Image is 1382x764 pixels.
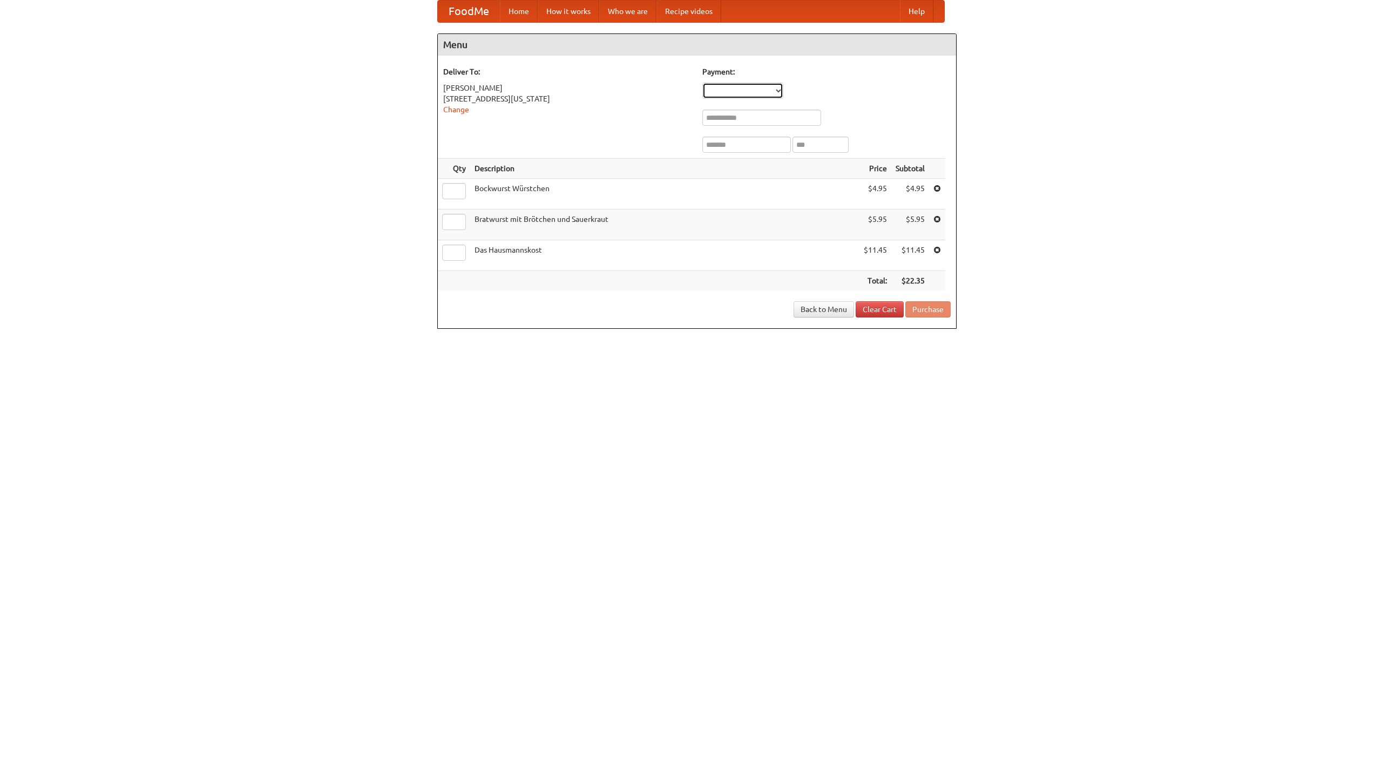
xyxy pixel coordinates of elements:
[656,1,721,22] a: Recipe videos
[443,66,692,77] h5: Deliver To:
[470,209,859,240] td: Bratwurst mit Brötchen und Sauerkraut
[891,209,929,240] td: $5.95
[891,240,929,271] td: $11.45
[438,159,470,179] th: Qty
[891,271,929,291] th: $22.35
[900,1,933,22] a: Help
[794,301,854,317] a: Back to Menu
[438,1,500,22] a: FoodMe
[470,159,859,179] th: Description
[859,240,891,271] td: $11.45
[470,240,859,271] td: Das Hausmannskost
[438,34,956,56] h4: Menu
[856,301,904,317] a: Clear Cart
[859,271,891,291] th: Total:
[470,179,859,209] td: Bockwurst Würstchen
[891,159,929,179] th: Subtotal
[859,209,891,240] td: $5.95
[859,159,891,179] th: Price
[702,66,951,77] h5: Payment:
[538,1,599,22] a: How it works
[500,1,538,22] a: Home
[443,105,469,114] a: Change
[859,179,891,209] td: $4.95
[905,301,951,317] button: Purchase
[443,83,692,93] div: [PERSON_NAME]
[443,93,692,104] div: [STREET_ADDRESS][US_STATE]
[599,1,656,22] a: Who we are
[891,179,929,209] td: $4.95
